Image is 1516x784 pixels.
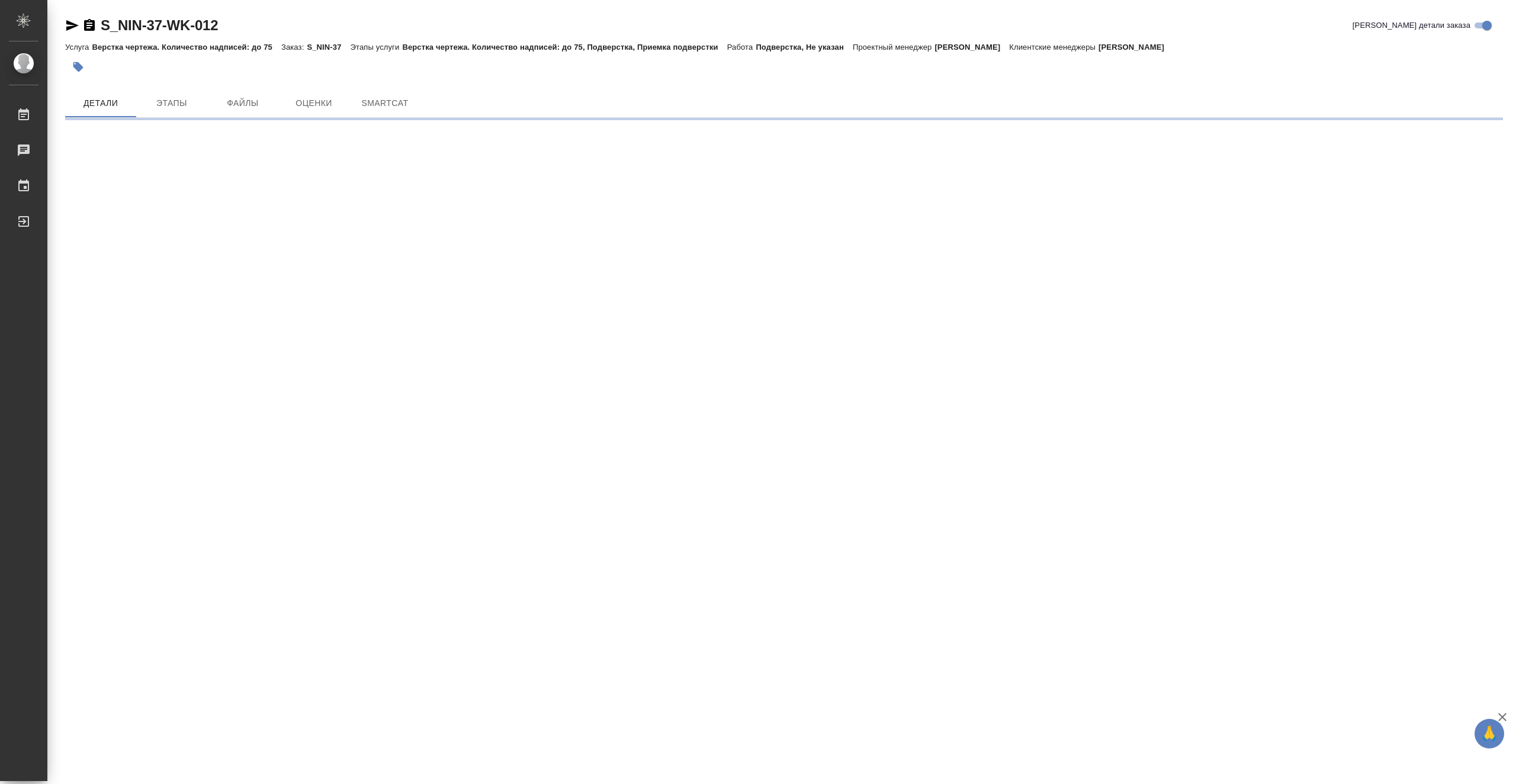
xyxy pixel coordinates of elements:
[285,96,342,111] span: Оценки
[934,43,1009,52] p: [PERSON_NAME]
[1353,20,1470,31] span: [PERSON_NAME] детали заказа
[402,43,727,52] p: Верстка чертежа. Количество надписей: до 75, Подверстка, Приемка подверстки
[214,96,271,111] span: Файлы
[1009,43,1099,52] p: Клиентские менеджеры
[1475,719,1504,748] button: 🙏
[356,96,413,111] span: SmartCat
[281,43,307,52] p: Заказ:
[143,96,200,111] span: Этапы
[92,43,281,52] p: Верстка чертежа. Количество надписей: до 75
[65,54,91,80] button: Добавить тэг
[756,43,853,52] p: Подверстка, Не указан
[65,43,92,52] p: Услуга
[82,18,97,33] button: Скопировать ссылку
[72,96,129,111] span: Детали
[1099,43,1173,52] p: [PERSON_NAME]
[65,18,79,33] button: Скопировать ссылку для ЯМессенджера
[101,17,218,33] a: S_NIN-37-WK-012
[1479,721,1499,746] span: 🙏
[351,43,403,52] p: Этапы услуги
[307,43,350,52] p: S_NIN-37
[853,43,934,52] p: Проектный менеджер
[727,43,756,52] p: Работа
